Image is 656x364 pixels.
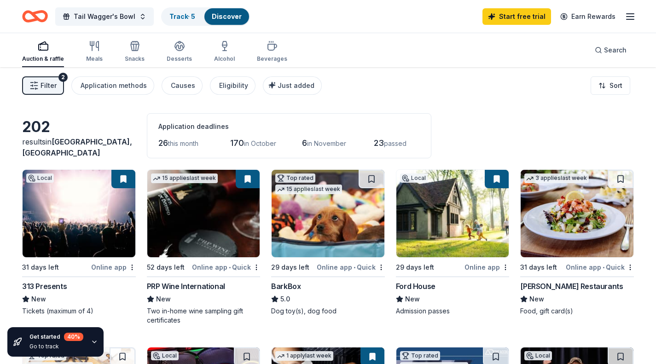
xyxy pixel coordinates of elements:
[168,139,198,147] span: this month
[482,8,551,25] a: Start free trial
[396,281,435,292] div: Ford House
[257,55,287,63] div: Beverages
[275,351,333,361] div: 1 apply last week
[22,118,136,136] div: 202
[278,81,314,89] span: Just added
[125,37,145,67] button: Snacks
[374,138,384,148] span: 23
[212,12,242,20] a: Discover
[81,80,147,91] div: Application methods
[169,12,195,20] a: Track· 5
[257,37,287,67] button: Beverages
[587,41,634,59] button: Search
[22,37,64,67] button: Auction & raffle
[271,262,309,273] div: 29 days left
[41,80,57,91] span: Filter
[610,80,622,91] span: Sort
[271,306,385,316] div: Dog toy(s), dog food
[555,8,621,25] a: Earn Rewards
[384,139,406,147] span: passed
[158,138,168,148] span: 26
[22,6,48,27] a: Home
[29,343,83,350] div: Go to track
[91,261,136,273] div: Online app
[464,261,509,273] div: Online app
[566,261,634,273] div: Online app Quick
[307,139,346,147] span: in November
[192,261,260,273] div: Online app Quick
[151,351,179,360] div: Local
[55,7,154,26] button: Tail Wagger's Bowl
[520,169,634,316] a: Image for Cameron Mitchell Restaurants3 applieslast week31 days leftOnline app•Quick[PERSON_NAME]...
[86,55,103,63] div: Meals
[219,80,248,91] div: Eligibility
[354,264,355,271] span: •
[71,76,154,95] button: Application methods
[86,37,103,67] button: Meals
[603,264,604,271] span: •
[520,281,623,292] div: [PERSON_NAME] Restaurants
[396,306,510,316] div: Admission passes
[400,173,428,183] div: Local
[524,173,589,183] div: 3 applies last week
[396,262,434,273] div: 29 days left
[396,169,510,316] a: Image for Ford HouseLocal29 days leftOnline appFord HouseNewAdmission passes
[280,294,290,305] span: 5.0
[22,136,136,158] div: results
[151,173,218,183] div: 15 applies last week
[58,73,68,82] div: 2
[22,137,132,157] span: in
[275,173,315,183] div: Top rated
[23,170,135,257] img: Image for 313 Presents
[529,294,544,305] span: New
[317,261,385,273] div: Online app Quick
[147,169,261,325] a: Image for PRP Wine International15 applieslast week52 days leftOnline app•QuickPRP Wine Internati...
[22,76,64,95] button: Filter2
[147,281,225,292] div: PRP Wine International
[400,351,440,360] div: Top rated
[210,76,255,95] button: Eligibility
[214,55,235,63] div: Alcohol
[22,55,64,63] div: Auction & raffle
[22,306,136,316] div: Tickets (maximum of 4)
[524,351,552,360] div: Local
[604,45,627,56] span: Search
[64,333,83,341] div: 40 %
[22,137,132,157] span: [GEOGRAPHIC_DATA], [GEOGRAPHIC_DATA]
[272,170,384,257] img: Image for BarkBox
[31,294,46,305] span: New
[520,262,557,273] div: 31 days left
[521,170,633,257] img: Image for Cameron Mitchell Restaurants
[74,11,135,22] span: Tail Wagger's Bowl
[302,138,307,148] span: 6
[275,185,342,194] div: 15 applies last week
[167,55,192,63] div: Desserts
[591,76,630,95] button: Sort
[244,139,276,147] span: in October
[26,173,54,183] div: Local
[396,170,509,257] img: Image for Ford House
[125,55,145,63] div: Snacks
[230,138,244,148] span: 170
[22,169,136,316] a: Image for 313 PresentsLocal31 days leftOnline app313 PresentsNewTickets (maximum of 4)
[214,37,235,67] button: Alcohol
[263,76,322,95] button: Just added
[158,121,420,132] div: Application deadlines
[156,294,171,305] span: New
[167,37,192,67] button: Desserts
[22,281,67,292] div: 313 Presents
[147,306,261,325] div: Two in-home wine sampling gift certificates
[161,7,250,26] button: Track· 5Discover
[229,264,231,271] span: •
[147,170,260,257] img: Image for PRP Wine International
[271,169,385,316] a: Image for BarkBoxTop rated15 applieslast week29 days leftOnline app•QuickBarkBox5.0Dog toy(s), do...
[405,294,420,305] span: New
[147,262,185,273] div: 52 days left
[520,306,634,316] div: Food, gift card(s)
[271,281,301,292] div: BarkBox
[29,333,83,341] div: Get started
[22,262,59,273] div: 31 days left
[171,80,195,91] div: Causes
[162,76,203,95] button: Causes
